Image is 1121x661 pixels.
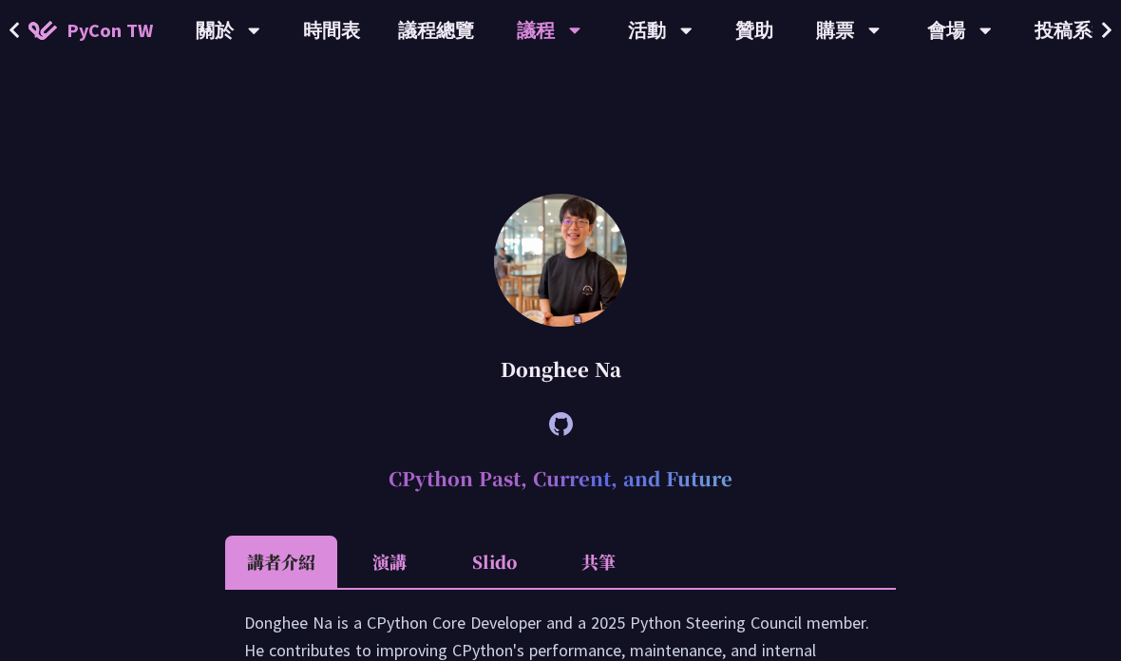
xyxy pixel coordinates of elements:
h2: CPython Past, Current, and Future [225,450,896,507]
div: Donghee Na [225,341,896,398]
img: Donghee Na [494,194,627,327]
a: PyCon TW [9,7,172,54]
li: 講者介紹 [225,536,337,588]
li: 共筆 [546,536,651,588]
img: Home icon of PyCon TW 2025 [28,21,57,40]
li: Slido [442,536,546,588]
li: 演講 [337,536,442,588]
span: PyCon TW [66,16,153,45]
